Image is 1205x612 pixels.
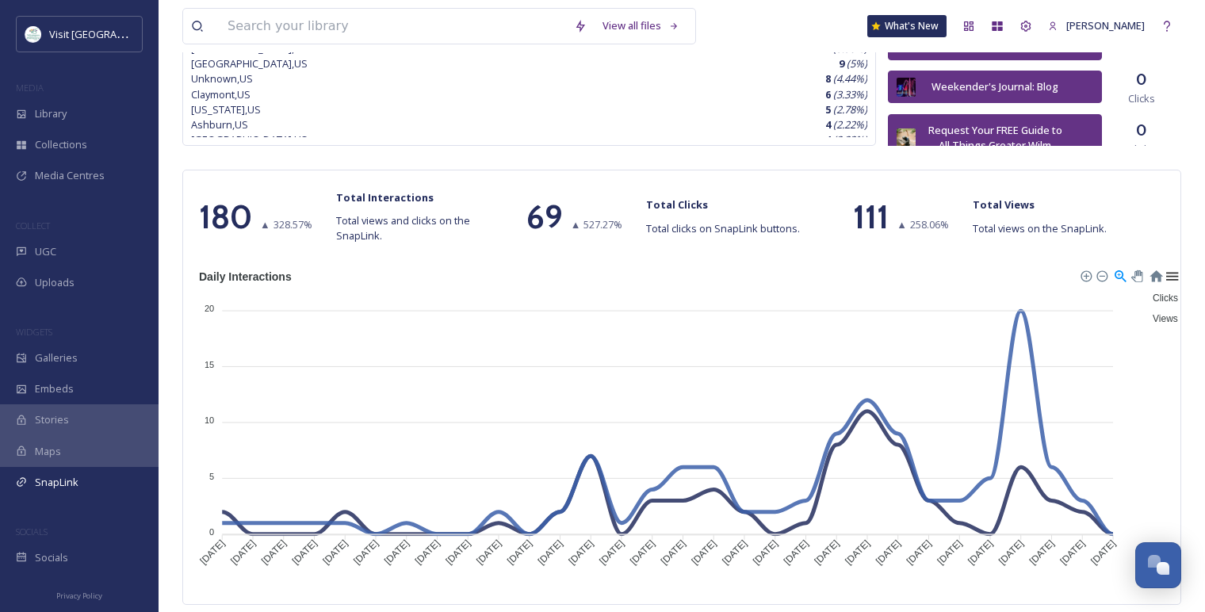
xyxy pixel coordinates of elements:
button: Open Chat [1135,542,1181,588]
img: 1bf0e38b-ccec-425d-af1f-dfcde2abc6a7.jpg [897,128,916,147]
div: Reset Zoom [1149,269,1162,282]
strong: 10 [820,41,831,55]
em: ( 2.22 %) [833,117,867,132]
span: Media Centres [35,168,105,183]
tspan: [DATE] [843,538,872,568]
tspan: [DATE] [690,538,719,568]
tspan: [DATE] [321,537,350,567]
strong: 8 [825,71,831,86]
h3: 0 [1136,68,1147,91]
tspan: [DATE] [505,537,534,567]
span: Stories [35,412,69,427]
tspan: [DATE] [259,537,289,567]
span: Claymont , US [191,87,251,102]
strong: 5 [825,102,831,117]
tspan: [DATE] [382,537,411,567]
tspan: [DATE] [935,538,965,568]
tspan: [DATE] [966,538,995,568]
em: ( 4.44 %) [833,71,867,86]
button: Request Your FREE Guide to All Things Greater Wilm [888,114,1102,162]
div: Zoom Out [1096,270,1107,281]
tspan: [DATE] [720,538,749,568]
strong: 6 [825,87,831,101]
tspan: [DATE] [597,538,626,568]
span: 527.27 % [583,217,622,232]
tspan: [DATE] [228,537,258,567]
em: ( 5 %) [847,56,867,71]
span: [PERSON_NAME] [1066,18,1145,33]
img: 4ce0f75f-39aa-4041-aa5d-0d8d3aad094a.jpg [897,78,916,97]
span: ▲ [260,217,270,232]
tspan: [DATE] [536,538,565,568]
span: UGC [35,244,56,259]
tspan: 15 [205,360,214,369]
em: ( 5.56 %) [833,41,867,55]
h1: 111 [853,193,889,241]
span: Maps [35,444,61,459]
div: Weekender's Journal: Blog [924,79,1066,94]
span: Galleries [35,350,78,365]
tspan: [DATE] [1058,538,1088,568]
tspan: [DATE] [351,537,381,567]
span: 258.06 % [910,217,949,232]
tspan: [DATE] [444,537,473,567]
span: MEDIA [16,82,44,94]
span: Privacy Policy [56,591,102,601]
a: Privacy Policy [56,585,102,604]
div: Request Your FREE Guide to All Things Greater Wilm [924,123,1066,153]
tspan: [DATE] [813,538,842,568]
strong: Total Views [973,197,1035,212]
tspan: [DATE] [1088,538,1118,568]
tspan: 20 [205,304,214,314]
tspan: [DATE] [628,538,657,568]
tspan: [DATE] [874,538,903,568]
span: Socials [35,550,68,565]
tspan: [DATE] [1027,538,1057,568]
div: Selection Zoom [1113,269,1127,282]
em: ( 2.78 %) [833,102,867,117]
span: Uploads [35,275,75,290]
text: Daily Interactions [199,270,292,283]
span: ▲ [571,217,581,232]
span: Visit [GEOGRAPHIC_DATA] [49,26,172,41]
strong: Total Interactions [336,190,434,205]
tspan: [DATE] [413,537,442,567]
span: Library [35,106,67,121]
span: Clicks [1141,293,1178,304]
span: Clicks [1128,142,1155,157]
span: Clicks [1128,91,1155,106]
tspan: 10 [205,416,214,426]
tspan: [DATE] [290,537,319,567]
span: COLLECT [16,220,50,231]
span: [GEOGRAPHIC_DATA] , US [191,132,308,147]
div: Zoom In [1080,270,1091,281]
span: Collections [35,137,87,152]
tspan: [DATE] [198,537,228,567]
div: What's New [867,15,947,37]
span: Total views on the SnapLink. [973,221,1107,236]
span: [US_STATE] , US [191,102,261,117]
tspan: [DATE] [567,538,596,568]
strong: 9 [839,56,844,71]
em: ( 3.33 %) [833,87,867,101]
input: Search your library [220,9,566,44]
tspan: [DATE] [659,538,688,568]
span: ▲ [897,217,907,232]
tspan: [DATE] [782,538,811,568]
span: 328.57 % [274,217,312,232]
tspan: 5 [209,472,214,481]
span: WIDGETS [16,326,52,338]
div: Panning [1131,270,1141,280]
tspan: [DATE] [474,537,503,567]
span: Total views and clicks on the SnapLink. [336,213,503,243]
a: View all files [595,10,687,41]
div: Menu [1165,269,1178,282]
button: Weekender's Journal: Blog [888,71,1102,103]
span: Ashburn , US [191,117,248,132]
a: [PERSON_NAME] [1040,10,1153,41]
span: SOCIALS [16,526,48,537]
span: SnapLink [35,475,78,490]
img: download%20%281%29.jpeg [25,26,41,42]
h3: 0 [1136,119,1147,142]
span: Views [1141,313,1178,324]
